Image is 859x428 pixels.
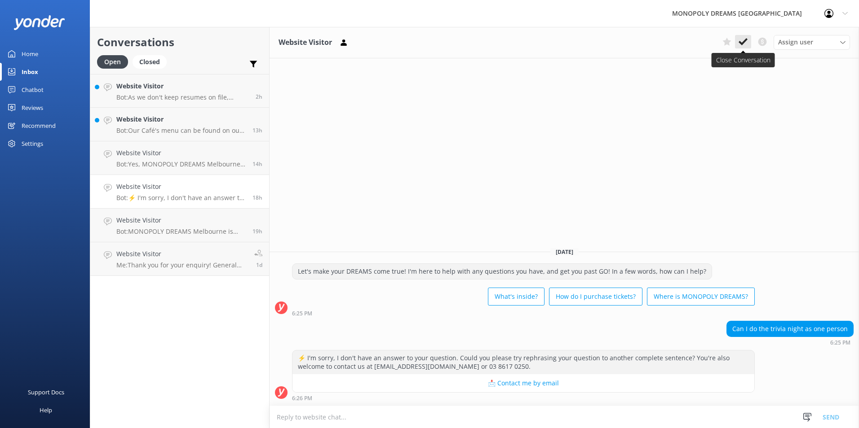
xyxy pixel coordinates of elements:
h4: Website Visitor [116,249,248,259]
a: Website VisitorBot:⚡ I'm sorry, I don't have an answer to your question. Could you please try rep... [90,175,269,209]
div: Reviews [22,99,43,117]
button: What's inside? [488,288,545,306]
a: Website VisitorBot:Yes, MONOPOLY DREAMS Melbourne is suitable for guests of all ages. However, an... [90,141,269,175]
p: Bot: MONOPOLY DREAMS Melbourne is perfect for the fun at heart! We're still learning who enjoys t... [116,227,246,236]
div: Sep 23 2025 06:26pm (UTC +10:00) Australia/Sydney [292,395,755,401]
h4: Website Visitor [116,81,249,91]
a: Open [97,57,133,66]
div: Assign User [774,35,850,49]
p: Bot: As we don't keep resumes on file, please check our website for the latest openings: [DOMAIN_... [116,93,249,101]
p: Me: Thank you for your enquiry! General Admission tickets do not include entry to the trivia nigh... [116,261,248,269]
div: Help [40,401,52,419]
strong: 6:26 PM [292,396,312,401]
strong: 6:25 PM [830,340,850,345]
img: yonder-white-logo.png [13,15,65,30]
span: Sep 23 2025 06:25pm (UTC +10:00) Australia/Sydney [252,194,262,201]
div: Recommend [22,117,56,135]
button: Where is MONOPOLY DREAMS? [647,288,755,306]
div: Chatbot [22,81,44,99]
span: Sep 23 2025 10:05pm (UTC +10:00) Australia/Sydney [252,160,262,168]
span: Sep 23 2025 11:26pm (UTC +10:00) Australia/Sydney [252,127,262,134]
a: Website VisitorMe:Thank you for your enquiry! General Admission tickets do not include entry to t... [90,242,269,276]
div: Open [97,55,128,69]
p: Bot: Our Café's menu can be found on our website! Please visit [URL][DOMAIN_NAME] to view it. [116,127,246,135]
div: Inbox [22,63,38,81]
strong: 6:25 PM [292,311,312,316]
div: Closed [133,55,167,69]
h4: Website Visitor [116,114,246,124]
button: How do I purchase tickets? [549,288,642,306]
h3: Website Visitor [279,37,332,48]
a: Website VisitorBot:MONOPOLY DREAMS Melbourne is perfect for the fun at heart! We're still learnin... [90,209,269,242]
div: Let's make your DREAMS come true! I'm here to help with any questions you have, and get you past ... [292,264,712,279]
h4: Website Visitor [116,182,246,192]
button: 📩 Contact me by email [292,374,754,392]
div: Sep 23 2025 06:25pm (UTC +10:00) Australia/Sydney [726,339,854,345]
a: Closed [133,57,171,66]
span: Sep 23 2025 09:16am (UTC +10:00) Australia/Sydney [256,261,262,269]
p: Bot: ⚡ I'm sorry, I don't have an answer to your question. Could you please try rephrasing your q... [116,194,246,202]
h2: Conversations [97,34,262,51]
h4: Website Visitor [116,215,246,225]
div: ⚡ I'm sorry, I don't have an answer to your question. Could you please try rephrasing your questi... [292,350,754,374]
p: Bot: Yes, MONOPOLY DREAMS Melbourne is suitable for guests of all ages. However, anyone aged [DEM... [116,160,246,168]
div: Support Docs [28,383,64,401]
a: Website VisitorBot:As we don't keep resumes on file, please check our website for the latest open... [90,74,269,108]
span: [DATE] [550,248,579,256]
span: Assign user [778,37,813,47]
a: Website VisitorBot:Our Café's menu can be found on our website! Please visit [URL][DOMAIN_NAME] t... [90,108,269,141]
h4: Website Visitor [116,148,246,158]
span: Sep 23 2025 05:39pm (UTC +10:00) Australia/Sydney [252,227,262,235]
div: Home [22,45,38,63]
div: Settings [22,135,43,153]
span: Sep 24 2025 10:10am (UTC +10:00) Australia/Sydney [256,93,262,100]
div: Sep 23 2025 06:25pm (UTC +10:00) Australia/Sydney [292,310,755,316]
div: Can I do the trivia night as one person [727,321,853,336]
